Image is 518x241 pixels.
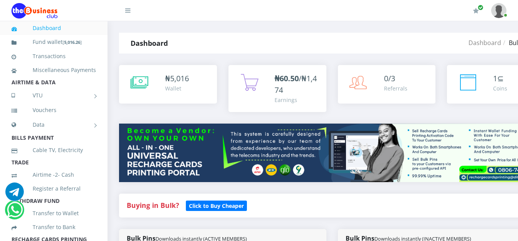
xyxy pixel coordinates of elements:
[12,61,96,79] a: Miscellaneous Payments
[12,19,96,37] a: Dashboard
[12,47,96,65] a: Transactions
[64,39,80,45] b: 5,016.26
[12,166,96,184] a: Airtime -2- Cash
[119,65,217,104] a: ₦5,016 Wallet
[275,73,317,95] span: /₦1,474
[12,101,96,119] a: Vouchers
[228,65,326,112] a: ₦60.50/₦1,474 Earnings
[491,3,506,18] img: User
[12,86,96,105] a: VTU
[478,5,483,10] span: Renew/Upgrade Subscription
[63,39,82,45] small: [ ]
[186,201,247,210] a: Click to Buy Cheaper
[493,73,507,84] div: ⊆
[384,84,407,92] div: Referrals
[12,3,58,18] img: Logo
[12,33,96,51] a: Fund wallet[5,016.26]
[12,180,96,197] a: Register a Referral
[473,8,479,14] i: Renew/Upgrade Subscription
[131,38,168,48] strong: Dashboard
[12,218,96,236] a: Transfer to Bank
[165,73,189,84] div: ₦
[165,84,189,92] div: Wallet
[170,73,189,84] span: 5,016
[493,73,497,84] span: 1
[468,38,501,47] a: Dashboard
[7,206,23,219] a: Chat for support
[127,201,179,210] strong: Buying in Bulk?
[338,65,436,104] a: 0/3 Referrals
[275,96,319,104] div: Earnings
[384,73,395,84] span: 0/3
[5,188,24,201] a: Chat for support
[12,115,96,134] a: Data
[12,204,96,222] a: Transfer to Wallet
[275,73,299,84] b: ₦60.50
[12,141,96,159] a: Cable TV, Electricity
[493,84,507,92] div: Coins
[189,202,244,209] b: Click to Buy Cheaper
